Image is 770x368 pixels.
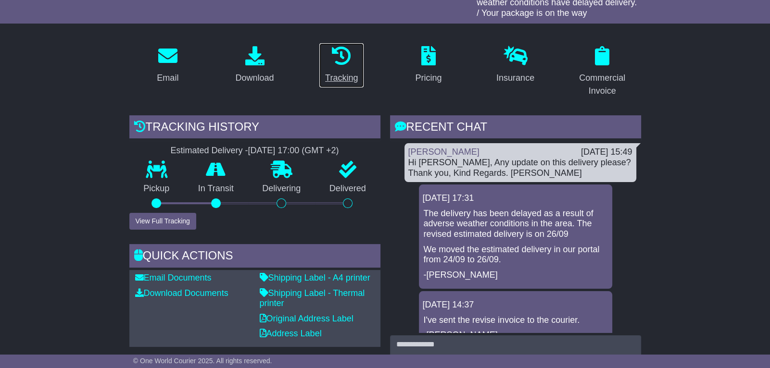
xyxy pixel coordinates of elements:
div: Commercial Invoice [570,72,635,98]
a: Shipping Label - A4 printer [260,273,370,282]
button: View Full Tracking [129,213,196,230]
p: In Transit [184,184,248,194]
p: Delivered [315,184,380,194]
a: Address Label [260,329,322,338]
div: [DATE] 14:37 [423,300,608,310]
a: Original Address Label [260,314,353,323]
div: Quick Actions [129,244,380,270]
div: Pricing [415,72,442,85]
p: -[PERSON_NAME] [424,330,607,341]
a: Tracking [319,43,364,88]
div: [DATE] 17:00 (GMT +2) [248,146,339,156]
p: -[PERSON_NAME] [424,270,607,281]
a: Download Documents [135,288,228,298]
a: Email [151,43,185,88]
p: We moved the estimated delivery in our portal from 24/09 to 26/09. [424,245,607,265]
div: RECENT CHAT [390,115,641,141]
div: [DATE] 17:31 [423,193,608,204]
div: Estimated Delivery - [129,146,380,156]
a: Insurance [490,43,541,88]
a: Commercial Invoice [564,43,641,101]
a: Pricing [409,43,448,88]
a: Download [229,43,280,88]
div: Insurance [496,72,534,85]
div: Hi [PERSON_NAME], Any update on this delivery please? Thank you, Kind Regards. [PERSON_NAME] [408,158,632,178]
div: [DATE] 15:49 [581,147,632,158]
div: Tracking [325,72,358,85]
p: Pickup [129,184,184,194]
div: Download [235,72,274,85]
a: Shipping Label - Thermal printer [260,288,365,308]
div: Tracking history [129,115,380,141]
p: I've sent the revise invoice to the courier. [424,315,607,326]
a: Email Documents [135,273,212,282]
p: The delivery has been delayed as a result of adverse weather conditions in the area. The revised ... [424,209,607,240]
a: [PERSON_NAME] [408,147,480,157]
div: Email [157,72,178,85]
p: Delivering [248,184,316,194]
span: © One World Courier 2025. All rights reserved. [133,357,272,365]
